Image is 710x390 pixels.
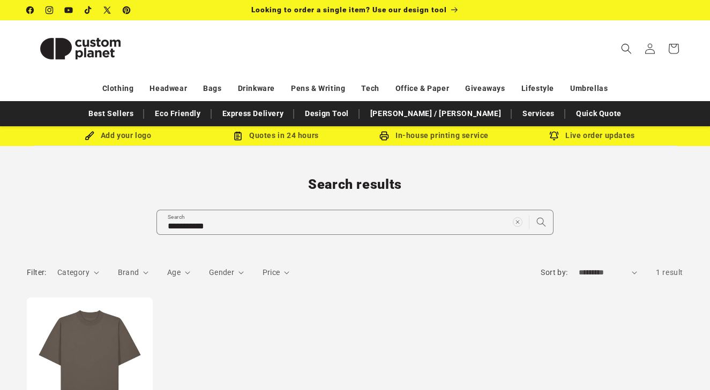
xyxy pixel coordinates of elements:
[379,131,389,141] img: In-house printing
[83,104,139,123] a: Best Sellers
[118,267,149,278] summary: Brand (0 selected)
[167,268,181,277] span: Age
[465,79,505,98] a: Giveaways
[506,210,529,234] button: Clear search term
[549,131,559,141] img: Order updates
[291,79,345,98] a: Pens & Writing
[209,267,244,278] summary: Gender (0 selected)
[263,268,280,277] span: Price
[521,79,554,98] a: Lifestyle
[300,104,354,123] a: Design Tool
[167,267,190,278] summary: Age (0 selected)
[365,104,506,123] a: [PERSON_NAME] / [PERSON_NAME]
[39,129,197,142] div: Add your logo
[118,268,139,277] span: Brand
[23,20,138,77] a: Custom Planet
[355,129,513,142] div: In-house printing service
[615,37,638,60] summary: Search
[656,268,683,277] span: 1 result
[57,268,89,277] span: Category
[150,104,206,123] a: Eco Friendly
[233,131,243,141] img: Order Updates Icon
[529,210,553,234] button: Search
[102,79,134,98] a: Clothing
[517,104,560,123] a: Services
[251,5,447,14] span: Looking to order a single item? Use our design tool
[541,268,567,277] label: Sort by:
[570,79,608,98] a: Umbrellas
[57,267,99,278] summary: Category (0 selected)
[513,129,671,142] div: Live order updates
[656,339,710,390] iframe: Chat Widget
[263,267,290,278] summary: Price
[238,79,275,98] a: Drinkware
[27,267,47,278] h2: Filter:
[203,79,221,98] a: Bags
[150,79,187,98] a: Headwear
[217,104,289,123] a: Express Delivery
[361,79,379,98] a: Tech
[197,129,355,142] div: Quotes in 24 hours
[571,104,627,123] a: Quick Quote
[27,176,683,193] h1: Search results
[27,25,134,73] img: Custom Planet
[395,79,449,98] a: Office & Paper
[209,268,234,277] span: Gender
[85,131,94,141] img: Brush Icon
